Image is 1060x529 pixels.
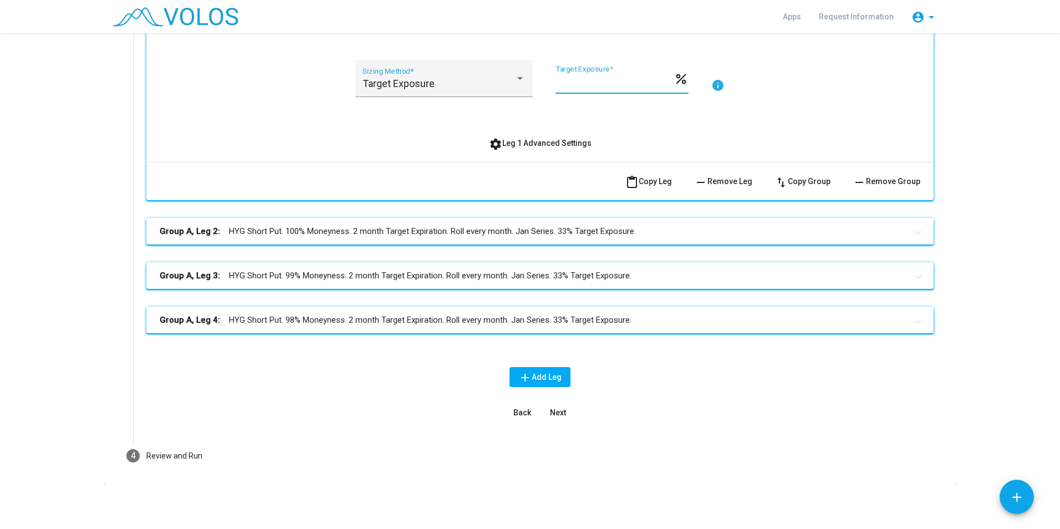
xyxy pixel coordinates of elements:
[146,218,934,245] mat-expansion-panel-header: Group A, Leg 2:HYG Short Put. 100% Moneyness. 2 month Target Expiration. Roll every month. Jan Se...
[146,262,934,289] mat-expansion-panel-header: Group A, Leg 3:HYG Short Put. 99% Moneyness. 2 month Target Expiration. Roll every month. Jan Ser...
[774,7,810,27] a: Apps
[160,314,907,327] mat-panel-title: HYG Short Put. 98% Moneyness. 2 month Target Expiration. Roll every month. Jan Series. 33% Target...
[489,138,502,151] mat-icon: settings
[625,177,672,186] span: Copy Leg
[160,225,220,238] b: Group A, Leg 2:
[146,450,202,462] div: Review and Run
[509,367,570,387] button: Add Leg
[766,171,839,191] button: Copy Group
[774,176,788,189] mat-icon: swap_vert
[616,171,681,191] button: Copy Leg
[480,133,600,153] button: Leg 1 Advanced Settings
[1000,480,1034,514] button: Add icon
[625,176,639,189] mat-icon: content_paste
[674,71,689,84] mat-icon: percent
[844,171,929,191] button: Remove Group
[550,408,566,417] span: Next
[363,78,435,89] span: Target Exposure
[853,176,866,189] mat-icon: remove
[518,371,532,384] mat-icon: add
[911,11,925,24] mat-icon: account_circle
[853,177,920,186] span: Remove Group
[513,408,531,417] span: Back
[160,225,907,238] mat-panel-title: HYG Short Put. 100% Moneyness. 2 month Target Expiration. Roll every month. Jan Series. 33% Targe...
[810,7,903,27] a: Request Information
[1010,490,1024,505] mat-icon: add
[819,12,894,21] span: Request Information
[160,314,220,327] b: Group A, Leg 4:
[783,12,801,21] span: Apps
[694,176,707,189] mat-icon: remove
[925,11,938,24] mat-icon: arrow_drop_down
[694,177,752,186] span: Remove Leg
[146,307,934,333] mat-expansion-panel-header: Group A, Leg 4:HYG Short Put. 98% Moneyness. 2 month Target Expiration. Roll every month. Jan Ser...
[685,171,761,191] button: Remove Leg
[504,403,540,423] button: Back
[774,177,830,186] span: Copy Group
[160,269,907,282] mat-panel-title: HYG Short Put. 99% Moneyness. 2 month Target Expiration. Roll every month. Jan Series. 33% Target...
[518,373,562,382] span: Add Leg
[489,139,592,147] span: Leg 1 Advanced Settings
[540,403,575,423] button: Next
[160,269,220,282] b: Group A, Leg 3:
[131,450,136,461] span: 4
[711,79,725,92] mat-icon: info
